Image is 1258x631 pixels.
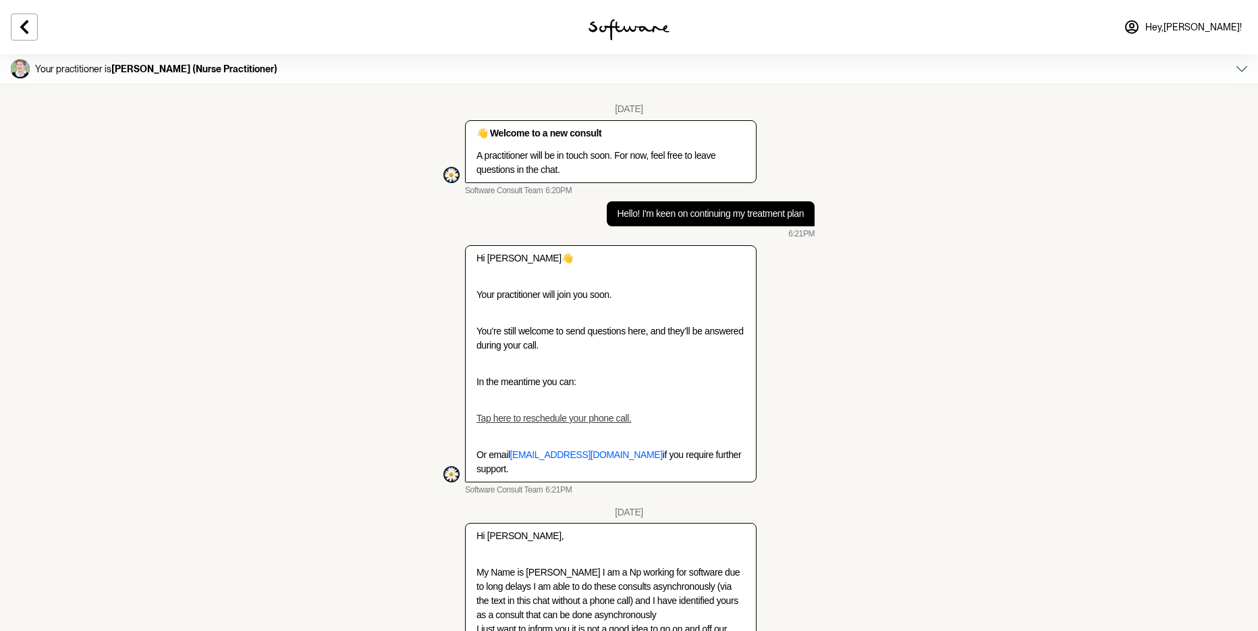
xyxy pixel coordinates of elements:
img: S [443,466,460,482]
div: Software Consult Team [443,167,460,183]
p: A practitioner will be in touch soon. For now, feel free to leave questions in the chat. [476,149,745,177]
time: 2024-03-20T07:21:30.987Z [545,485,572,496]
strong: Welcome to a new consult [490,128,601,138]
div: Software Consult Team [443,466,460,482]
div: [DATE] [615,103,643,115]
span: 👋 [562,253,573,263]
span: Software Consult Team [465,186,543,197]
a: Hey,[PERSON_NAME]! [1116,11,1250,43]
p: Hello! I'm keen on continuing my treatment plan [618,207,804,221]
time: 2024-03-20T07:21:30.350Z [788,229,815,240]
a: [EMAIL_ADDRESS][DOMAIN_NAME] [510,449,663,460]
span: Software Consult Team [465,485,543,496]
img: Butler [11,59,30,78]
p: In the meantime you can: [476,375,745,389]
p: You’re still welcome to send questions here, and they’ll be answered during your call. [476,324,745,353]
img: software logo [589,19,669,41]
p: Your practitioner will join you soon. [476,288,745,302]
time: 2024-03-20T07:20:58.178Z [545,186,572,197]
p: Hi [PERSON_NAME], [476,529,745,543]
span: Hey, [PERSON_NAME] ! [1145,22,1242,33]
a: Tap here to reschedule your phone call. [476,413,632,424]
strong: [PERSON_NAME] (Nurse Practitioner) [111,64,277,74]
img: S [443,167,460,183]
div: [DATE] [615,507,643,518]
p: Hi [PERSON_NAME] [476,251,745,266]
p: Or email if you require further support. [476,448,745,476]
p: Your practitioner is [35,64,277,75]
span: 👋 [476,128,488,138]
